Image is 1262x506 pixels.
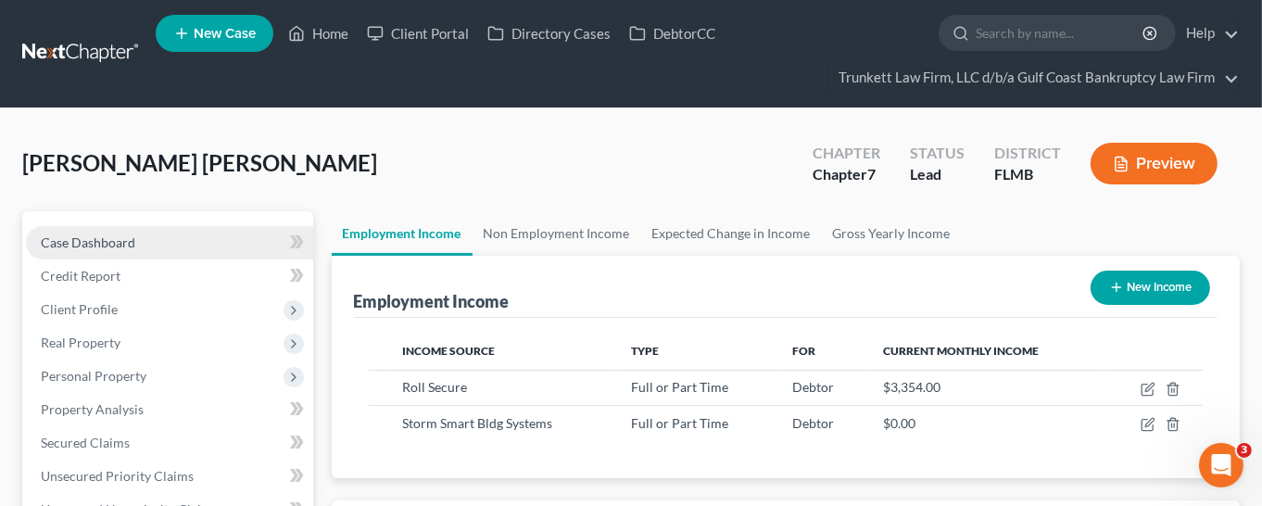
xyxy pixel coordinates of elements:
[41,368,146,384] span: Personal Property
[402,344,495,358] span: Income Source
[792,344,815,358] span: For
[22,149,377,176] span: [PERSON_NAME] [PERSON_NAME]
[994,143,1061,164] div: District
[829,61,1239,95] a: Trunkett Law Firm, LLC d/b/a Gulf Coast Bankruptcy Law Firm
[1177,17,1239,50] a: Help
[884,344,1040,358] span: Current Monthly Income
[813,143,880,164] div: Chapter
[26,393,313,426] a: Property Analysis
[41,468,194,484] span: Unsecured Priority Claims
[478,17,620,50] a: Directory Cases
[473,211,641,256] a: Non Employment Income
[631,344,659,358] span: Type
[332,211,473,256] a: Employment Income
[26,426,313,460] a: Secured Claims
[1199,443,1243,487] iframe: Intercom live chat
[26,226,313,259] a: Case Dashboard
[41,401,144,417] span: Property Analysis
[41,301,118,317] span: Client Profile
[402,415,552,431] span: Storm Smart Bldg Systems
[792,379,834,395] span: Debtor
[194,27,256,41] span: New Case
[1237,443,1252,458] span: 3
[41,335,120,350] span: Real Property
[358,17,478,50] a: Client Portal
[792,415,834,431] span: Debtor
[41,435,130,450] span: Secured Claims
[884,379,941,395] span: $3,354.00
[867,165,876,183] span: 7
[354,290,510,312] div: Employment Income
[910,143,965,164] div: Status
[41,268,120,284] span: Credit Report
[402,379,467,395] span: Roll Secure
[976,16,1145,50] input: Search by name...
[813,164,880,185] div: Chapter
[1091,143,1218,184] button: Preview
[1091,271,1210,305] button: New Income
[631,379,728,395] span: Full or Part Time
[26,259,313,293] a: Credit Report
[41,234,135,250] span: Case Dashboard
[620,17,725,50] a: DebtorCC
[884,415,916,431] span: $0.00
[994,164,1061,185] div: FLMB
[279,17,358,50] a: Home
[26,460,313,493] a: Unsecured Priority Claims
[910,164,965,185] div: Lead
[631,415,728,431] span: Full or Part Time
[822,211,962,256] a: Gross Yearly Income
[641,211,822,256] a: Expected Change in Income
